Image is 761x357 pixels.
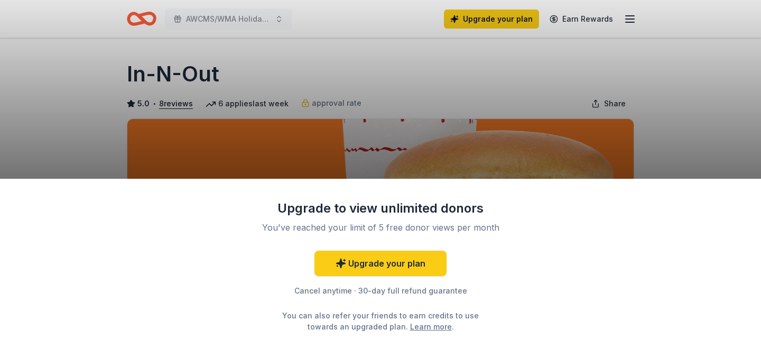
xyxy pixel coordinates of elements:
[410,321,452,332] a: Learn more
[243,285,518,297] div: Cancel anytime · 30-day full refund guarantee
[314,251,447,276] a: Upgrade your plan
[273,310,488,332] div: You can also refer your friends to earn credits to use towards an upgraded plan. .
[243,200,518,217] div: Upgrade to view unlimited donors
[256,221,505,234] div: You've reached your limit of 5 free donor views per month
